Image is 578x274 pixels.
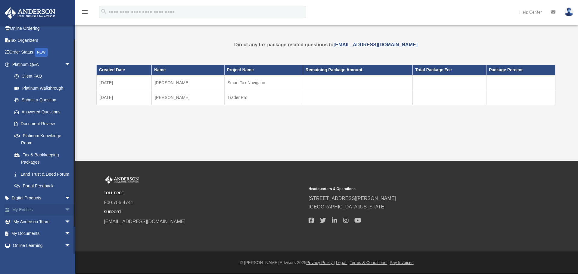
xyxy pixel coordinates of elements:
[104,190,304,196] small: TOLL FREE
[104,176,140,184] img: Anderson Advisors Platinum Portal
[390,260,413,265] a: Pay Invoices
[4,204,80,216] a: My Entitiesarrow_drop_down
[65,251,77,264] span: arrow_drop_down
[152,75,224,90] td: [PERSON_NAME]
[309,204,386,209] a: [GEOGRAPHIC_DATA][US_STATE]
[104,209,304,215] small: SUPPORT
[4,46,80,59] a: Order StatusNEW
[8,94,80,106] a: Submit a Question
[65,216,77,228] span: arrow_drop_down
[8,106,80,118] a: Answered Questions
[65,239,77,252] span: arrow_drop_down
[4,34,80,46] a: Tax Organizers
[104,219,185,224] a: [EMAIL_ADDRESS][DOMAIN_NAME]
[152,65,224,75] th: Name
[309,186,509,192] small: Headquarters & Operations
[8,70,80,82] a: Client FAQ
[234,42,418,47] strong: Direct any tax package related questions to
[97,90,152,105] td: [DATE]
[4,228,80,240] a: My Documentsarrow_drop_down
[3,7,57,19] img: Anderson Advisors Platinum Portal
[350,260,389,265] a: Terms & Conditions |
[224,65,303,75] th: Project Name
[81,8,89,16] i: menu
[81,11,89,16] a: menu
[65,192,77,204] span: arrow_drop_down
[8,130,80,149] a: Platinum Knowledge Room
[65,228,77,240] span: arrow_drop_down
[4,251,80,263] a: Billingarrow_drop_down
[8,180,80,192] a: Portal Feedback
[4,192,80,204] a: Digital Productsarrow_drop_down
[8,168,80,180] a: Land Trust & Deed Forum
[224,90,303,105] td: Trader Pro
[303,65,413,75] th: Remaining Package Amount
[75,259,578,266] div: © [PERSON_NAME] Advisors 2025
[336,260,349,265] a: Legal |
[8,149,77,168] a: Tax & Bookkeeping Packages
[101,8,107,15] i: search
[4,58,80,70] a: Platinum Q&Aarrow_drop_down
[413,65,486,75] th: Total Package Fee
[334,42,418,47] a: [EMAIL_ADDRESS][DOMAIN_NAME]
[486,65,555,75] th: Package Percent
[564,8,573,16] img: User Pic
[224,75,303,90] td: Smart Tax Navigator
[97,65,152,75] th: Created Date
[4,216,80,228] a: My Anderson Teamarrow_drop_down
[65,204,77,216] span: arrow_drop_down
[152,90,224,105] td: [PERSON_NAME]
[309,196,396,201] a: [STREET_ADDRESS][PERSON_NAME]
[4,239,80,251] a: Online Learningarrow_drop_down
[306,260,335,265] a: Privacy Policy |
[8,82,80,94] a: Platinum Walkthrough
[8,118,80,130] a: Document Review
[65,58,77,71] span: arrow_drop_down
[104,200,133,205] a: 800.706.4741
[4,23,80,35] a: Online Ordering
[35,48,48,57] div: NEW
[97,75,152,90] td: [DATE]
